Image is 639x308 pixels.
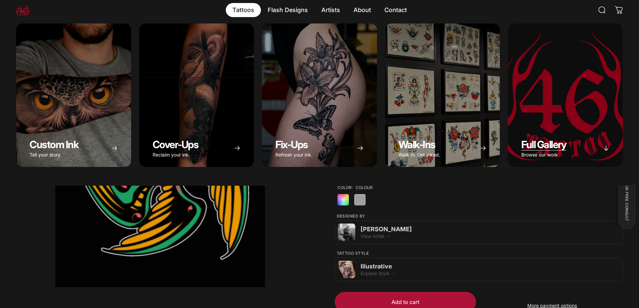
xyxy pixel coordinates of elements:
[315,3,347,17] summary: Artists
[347,3,378,17] summary: About
[262,23,377,167] a: Fix-Ups
[385,23,500,167] a: Walk-Ins
[521,138,566,150] span: Full Gallery
[398,138,435,150] span: Walk-Ins
[275,152,312,158] p: Refresh your ink.
[611,3,626,17] a: 0 items
[30,138,78,150] span: Custom Ink
[508,23,623,167] a: Full Gallery
[521,152,566,158] p: Browse our work
[261,3,315,17] summary: Flash Designs
[30,152,78,158] p: Tell your story.
[378,3,414,17] a: Contact
[226,3,261,17] summary: Tattoos
[226,3,414,17] nav: Primary
[275,138,308,150] span: Fix-Ups
[153,152,199,158] p: Reclaim your ink.
[153,138,199,150] span: Cover-Ups
[139,23,254,167] a: Cover-Ups
[398,152,440,158] p: Walk In. Get Inked.
[16,23,131,167] a: Custom Ink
